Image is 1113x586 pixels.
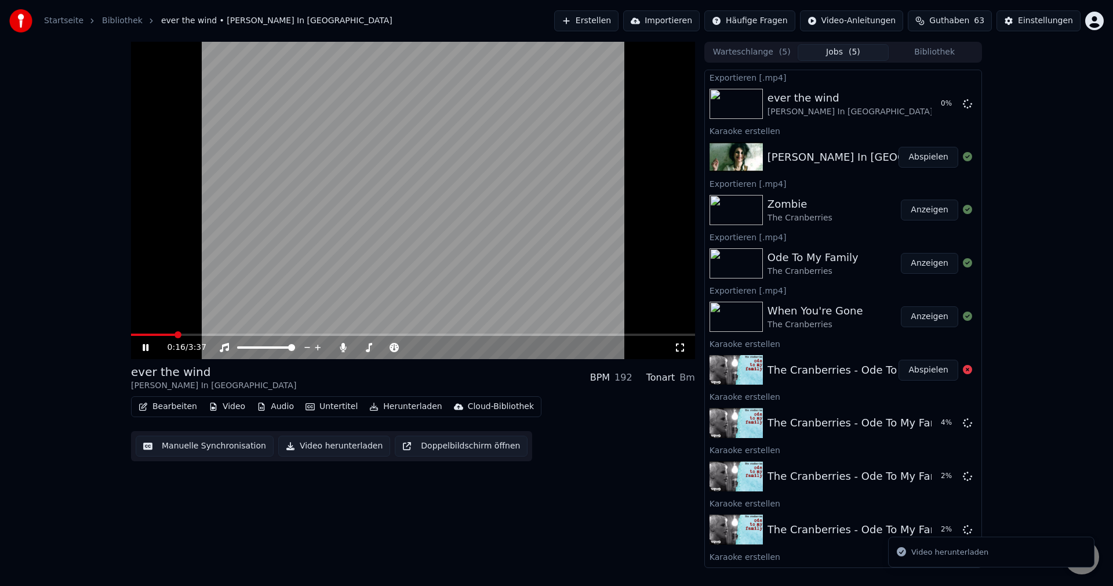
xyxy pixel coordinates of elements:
[768,106,933,118] div: [PERSON_NAME] In [GEOGRAPHIC_DATA]
[9,9,32,32] img: youka
[768,212,832,224] div: The Cranberries
[768,319,863,331] div: The Cranberries
[168,342,185,353] span: 0:16
[395,436,528,457] button: Doppelbildschirm öffnen
[679,371,695,385] div: Bm
[779,46,791,58] span: ( 5 )
[899,147,958,168] button: Abspielen
[941,472,958,481] div: 2 %
[929,15,969,27] span: Guthaben
[768,468,952,484] div: The Cranberries - Ode To My Family
[705,124,981,138] div: Karaoke erstellen
[705,389,981,403] div: Karaoke erstellen
[849,46,860,58] span: ( 5 )
[590,371,610,385] div: BPM
[996,10,1081,31] button: Einstellungen
[705,283,981,297] div: Exportieren [.mp4]
[908,10,992,31] button: Guthaben63
[131,364,296,380] div: ever the wind
[554,10,619,31] button: Erstellen
[768,196,832,212] div: Zombie
[134,399,202,415] button: Bearbeiten
[704,10,795,31] button: Häufige Fragen
[705,549,981,563] div: Karaoke erstellen
[768,362,952,378] div: The Cranberries - Ode To My Family
[102,15,143,27] a: Bibliothek
[941,525,958,534] div: 2 %
[1018,15,1073,27] div: Einstellungen
[974,15,984,27] span: 63
[889,44,980,61] button: Bibliothek
[768,249,859,266] div: Ode To My Family
[204,399,250,415] button: Video
[899,360,958,381] button: Abspielen
[131,380,296,392] div: [PERSON_NAME] In [GEOGRAPHIC_DATA]
[768,415,952,431] div: The Cranberries - Ode To My Family
[252,399,299,415] button: Audio
[706,44,798,61] button: Warteschlange
[901,306,958,327] button: Anzeigen
[646,371,675,385] div: Tonart
[768,522,952,538] div: The Cranberries - Ode To My Family
[941,418,958,428] div: 4 %
[188,342,206,353] span: 3:37
[44,15,83,27] a: Startseite
[798,44,889,61] button: Jobs
[705,337,981,350] div: Karaoke erstellen
[161,15,392,27] span: ever the wind • [PERSON_NAME] In [GEOGRAPHIC_DATA]
[768,303,863,319] div: When You're Gone
[623,10,700,31] button: Importieren
[800,10,904,31] button: Video-Anleitungen
[941,99,958,108] div: 0 %
[768,149,1063,165] div: [PERSON_NAME] In [GEOGRAPHIC_DATA] - ever the wind
[278,436,390,457] button: Video herunterladen
[168,342,195,353] div: /
[705,496,981,510] div: Karaoke erstellen
[705,230,981,244] div: Exportieren [.mp4]
[705,70,981,84] div: Exportieren [.mp4]
[705,176,981,190] div: Exportieren [.mp4]
[44,15,392,27] nav: breadcrumb
[705,443,981,457] div: Karaoke erstellen
[768,266,859,277] div: The Cranberries
[365,399,446,415] button: Herunterladen
[901,253,958,274] button: Anzeigen
[901,200,958,220] button: Anzeigen
[136,436,274,457] button: Manuelle Synchronisation
[301,399,362,415] button: Untertitel
[768,90,933,106] div: ever the wind
[911,547,988,558] div: Video herunterladen
[614,371,632,385] div: 192
[468,401,534,413] div: Cloud-Bibliothek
